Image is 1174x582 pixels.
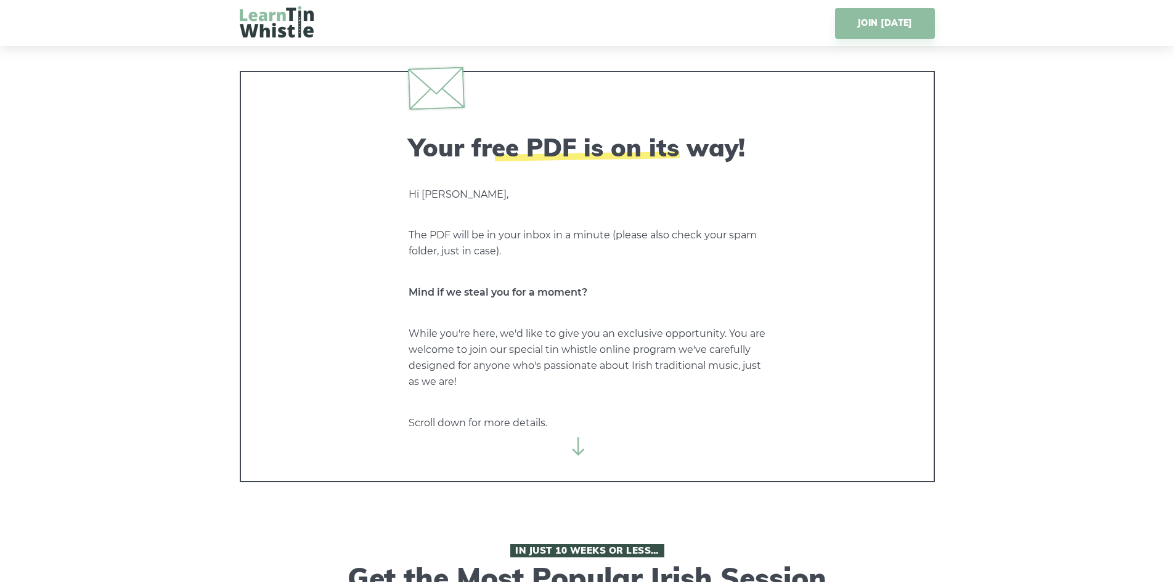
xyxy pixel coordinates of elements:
[240,6,314,38] img: LearnTinWhistle.com
[409,326,766,390] p: While you're here, we'd like to give you an exclusive opportunity. You are welcome to join our sp...
[835,8,934,39] a: JOIN [DATE]
[409,286,587,298] strong: Mind if we steal you for a moment?
[409,415,766,431] p: Scroll down for more details.
[409,187,766,203] p: Hi [PERSON_NAME],
[407,67,464,110] img: envelope.svg
[409,227,766,259] p: The PDF will be in your inbox in a minute (please also check your spam folder, just in case).
[510,544,664,557] span: In Just 10 Weeks or Less…
[409,132,766,162] h2: Your free PDF is on its way!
